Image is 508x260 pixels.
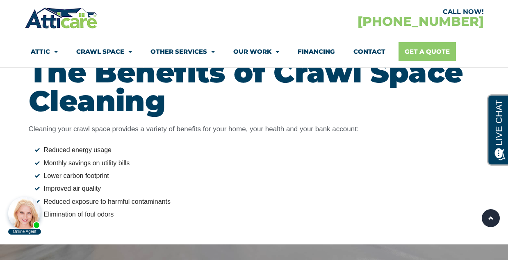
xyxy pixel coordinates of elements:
span: Opens a chat window [20,7,66,17]
li: Reduced energy usage [35,145,480,155]
p: Cleaning your crawl space provides a variety of benefits for your home, your health and your bank... [29,123,480,135]
li: Reduced exposure to harmful contaminants [35,196,480,207]
li: Monthly savings on utility bills [35,158,480,169]
a: Our Work [233,42,279,61]
a: Crawl Space [76,42,132,61]
iframe: Chat Invitation [4,194,45,235]
nav: Menu [31,42,478,61]
li: Elimination of foul odors [35,209,480,220]
li: Lower carbon footprint [35,171,480,181]
a: Get A Quote [399,42,456,61]
a: Other Services [150,42,215,61]
a: Attic [31,42,58,61]
a: Contact [353,42,385,61]
div: CALL NOW! [254,9,484,15]
li: Improved air quality [35,183,480,194]
a: Financing [298,42,335,61]
h2: The Benefits of Crawl Space Cleaning [29,58,480,115]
